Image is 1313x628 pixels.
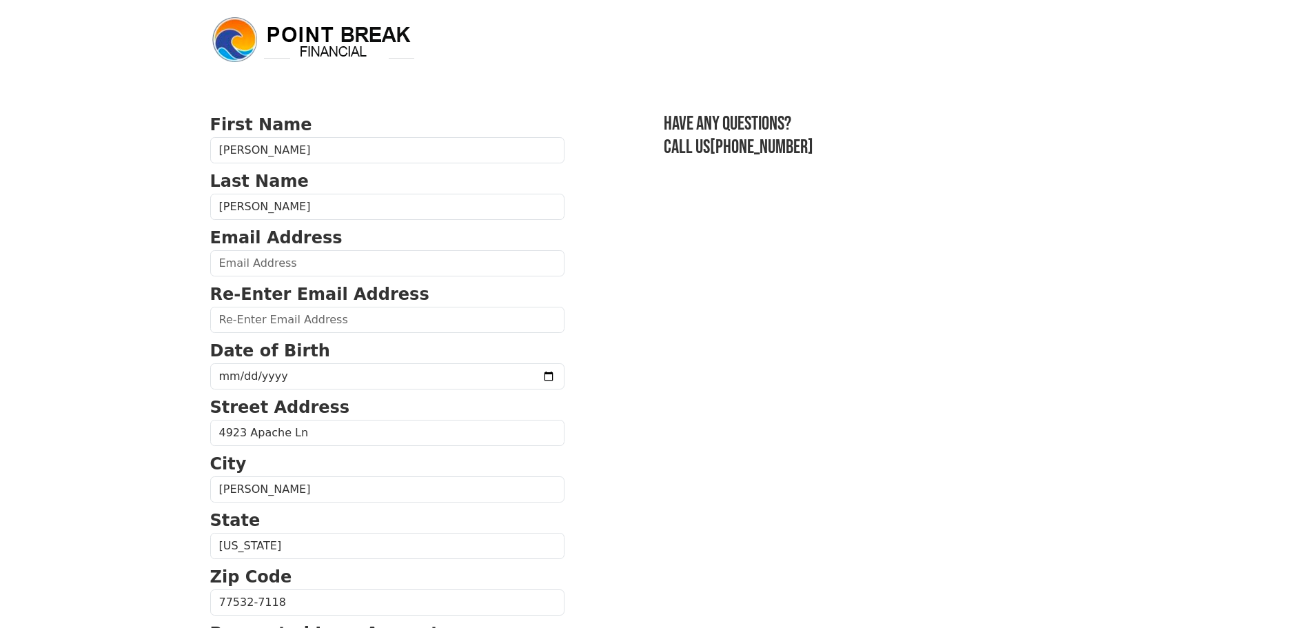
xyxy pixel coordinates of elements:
strong: Email Address [210,228,343,247]
a: [PHONE_NUMBER] [710,136,813,159]
strong: Zip Code [210,567,292,587]
h3: Call us [664,136,1103,159]
h3: Have any questions? [664,112,1103,136]
input: Zip Code [210,589,564,616]
strong: First Name [210,115,312,134]
strong: Re-Enter Email Address [210,285,429,304]
input: Last Name [210,194,564,220]
input: Re-Enter Email Address [210,307,564,333]
input: Street Address [210,420,564,446]
strong: State [210,511,261,530]
input: Email Address [210,250,564,276]
strong: City [210,454,247,474]
img: logo.png [210,15,417,65]
strong: Date of Birth [210,341,330,361]
strong: Last Name [210,172,309,191]
input: City [210,476,564,503]
strong: Street Address [210,398,350,417]
input: First Name [210,137,564,163]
